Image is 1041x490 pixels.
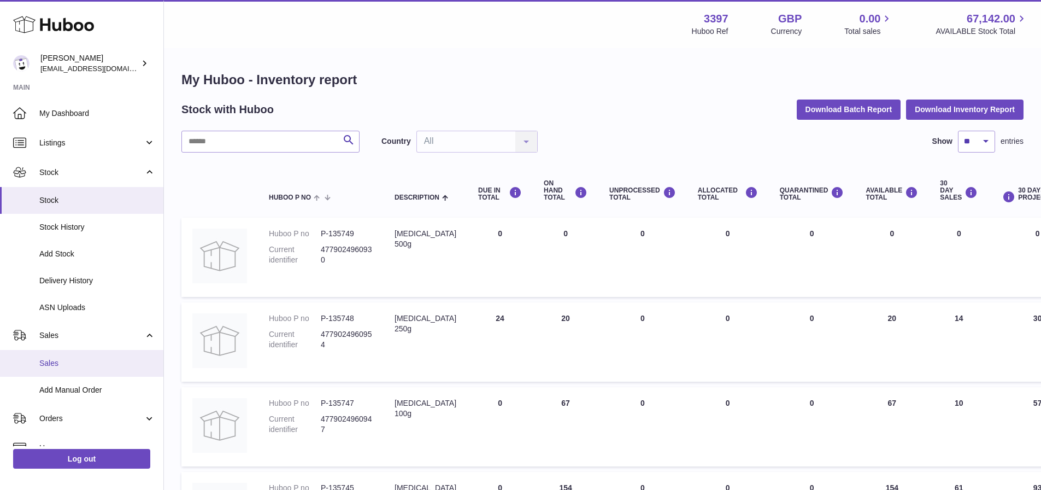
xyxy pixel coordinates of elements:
h2: Stock with Huboo [181,102,274,117]
span: ASN Uploads [39,302,155,313]
dd: P-135748 [321,313,373,324]
dd: 4779024960947 [321,414,373,435]
span: [EMAIL_ADDRESS][DOMAIN_NAME] [40,64,161,73]
button: Download Batch Report [797,100,901,119]
span: Add Stock [39,249,155,259]
span: 0 [810,314,814,323]
div: DUE IN TOTAL [478,186,522,201]
td: 0 [467,218,533,297]
dt: Huboo P no [269,398,321,409]
dt: Current identifier [269,329,321,350]
dd: P-135747 [321,398,373,409]
div: 30 DAY SALES [940,180,978,202]
span: Sales [39,358,155,369]
td: 67 [855,387,929,466]
td: 0 [467,387,533,466]
img: product image [192,398,247,453]
span: Description [395,194,439,201]
span: Orders [39,413,144,424]
div: ALLOCATED Total [698,186,758,201]
span: 0.00 [860,11,881,26]
dt: Current identifier [269,414,321,435]
div: [MEDICAL_DATA] 500g [395,229,456,249]
div: QUARANTINED Total [780,186,844,201]
span: 0 [810,399,814,407]
td: 0 [687,387,769,466]
dd: P-135749 [321,229,373,239]
span: My Dashboard [39,108,155,119]
span: Stock [39,195,155,206]
div: AVAILABLE Total [866,186,918,201]
td: 67 [533,387,598,466]
span: Delivery History [39,276,155,286]
dt: Huboo P no [269,313,321,324]
td: 0 [855,218,929,297]
dd: 4779024960954 [321,329,373,350]
label: Country [381,136,411,147]
span: Stock [39,167,144,178]
td: 0 [598,387,687,466]
td: 20 [855,302,929,382]
span: Stock History [39,222,155,232]
td: 20 [533,302,598,382]
div: ON HAND Total [544,180,587,202]
span: Total sales [844,26,893,37]
dt: Huboo P no [269,229,321,239]
img: product image [192,229,247,283]
span: 67,142.00 [967,11,1015,26]
td: 0 [929,218,989,297]
td: 0 [598,302,687,382]
label: Show [932,136,952,147]
span: Listings [39,138,144,148]
dt: Current identifier [269,244,321,265]
span: Huboo P no [269,194,311,201]
td: 0 [598,218,687,297]
td: 0 [687,302,769,382]
dd: 4779024960930 [321,244,373,265]
div: [MEDICAL_DATA] 100g [395,398,456,419]
div: UNPROCESSED Total [609,186,676,201]
button: Download Inventory Report [906,100,1024,119]
a: 67,142.00 AVAILABLE Stock Total [936,11,1028,37]
h1: My Huboo - Inventory report [181,71,1024,89]
td: 24 [467,302,533,382]
a: 0.00 Total sales [844,11,893,37]
td: 14 [929,302,989,382]
div: [MEDICAL_DATA] 250g [395,313,456,334]
a: Log out [13,449,150,469]
strong: GBP [778,11,802,26]
span: Usage [39,443,155,453]
td: 10 [929,387,989,466]
img: product image [192,313,247,368]
strong: 3397 [704,11,728,26]
img: internalAdmin-3397@internal.huboo.com [13,55,30,72]
span: 0 [810,229,814,238]
span: entries [1001,136,1024,147]
span: AVAILABLE Stock Total [936,26,1028,37]
div: Currency [771,26,802,37]
span: Add Manual Order [39,385,155,395]
div: Huboo Ref [692,26,728,37]
div: [PERSON_NAME] [40,53,139,74]
td: 0 [687,218,769,297]
td: 0 [533,218,598,297]
span: Sales [39,330,144,341]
